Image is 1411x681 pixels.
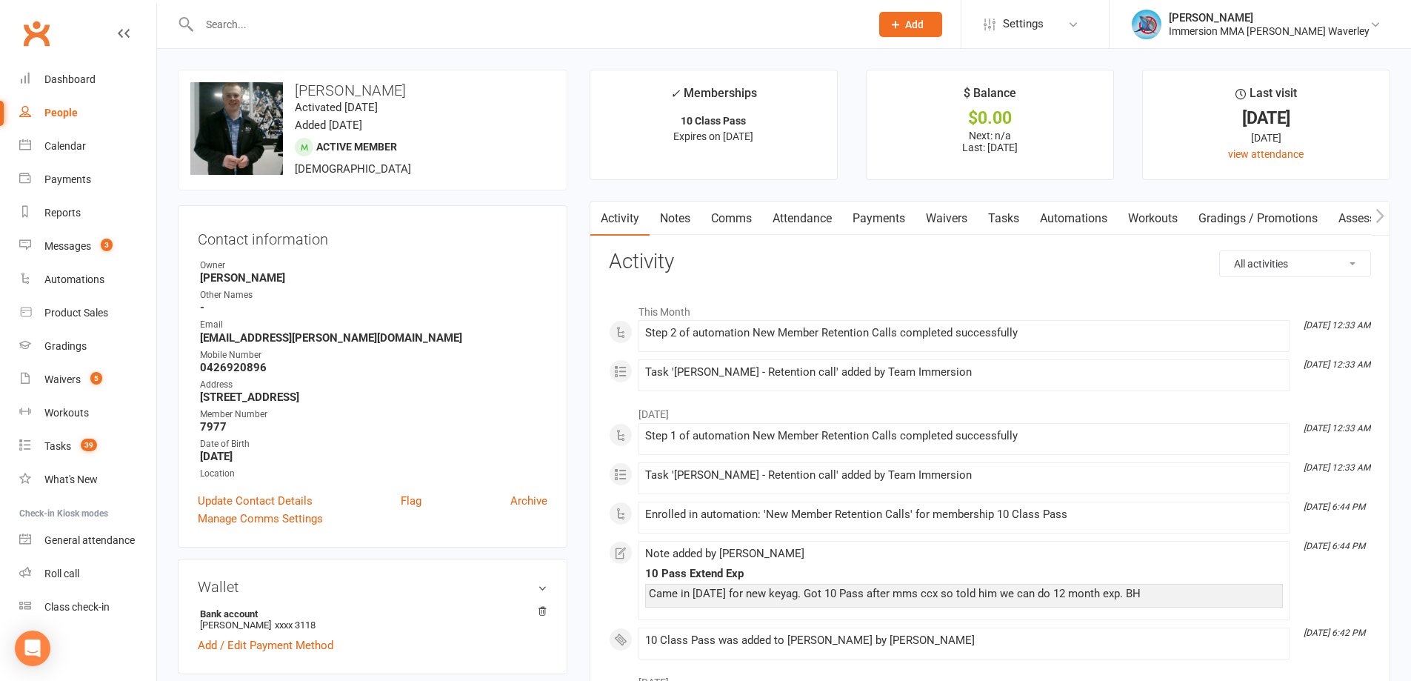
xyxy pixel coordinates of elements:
a: Attendance [762,202,842,236]
a: Workouts [1118,202,1188,236]
strong: [STREET_ADDRESS] [200,391,547,404]
div: 10 Class Pass was added to [PERSON_NAME] by [PERSON_NAME] [645,634,1283,647]
a: People [19,96,156,130]
span: Expires on [DATE] [673,130,753,142]
a: Archive [510,492,547,510]
a: Clubworx [18,15,55,52]
div: Location [200,467,547,481]
a: Waivers 5 [19,363,156,396]
strong: - [200,301,547,314]
strong: [DATE] [200,450,547,463]
div: Product Sales [44,307,108,319]
i: [DATE] 6:42 PM [1304,628,1365,638]
li: [PERSON_NAME] [198,606,547,633]
a: Activity [590,202,650,236]
div: Owner [200,259,547,273]
a: Comms [701,202,762,236]
a: Payments [842,202,915,236]
span: 3 [101,239,113,251]
h3: Wallet [198,579,547,595]
a: Flag [401,492,421,510]
i: [DATE] 12:33 AM [1304,359,1370,370]
a: view attendance [1228,148,1304,160]
div: Enrolled in automation: 'New Member Retention Calls' for membership 10 Class Pass [645,508,1283,521]
time: Added [DATE] [295,119,362,132]
a: Gradings [19,330,156,363]
i: [DATE] 6:44 PM [1304,502,1365,512]
i: [DATE] 12:33 AM [1304,462,1370,473]
div: Roll call [44,568,79,579]
div: Task '[PERSON_NAME] - Retention call' added by Team Immersion [645,366,1283,379]
div: Calendar [44,140,86,152]
a: Update Contact Details [198,492,313,510]
input: Search... [195,14,860,35]
div: Mobile Number [200,348,547,362]
a: Add / Edit Payment Method [198,637,333,654]
a: Automations [1030,202,1118,236]
div: Step 1 of automation New Member Retention Calls completed successfully [645,430,1283,442]
div: Messages [44,240,91,252]
button: Add [879,12,942,37]
a: Waivers [915,202,978,236]
strong: 0426920896 [200,361,547,374]
div: Last visit [1235,84,1297,110]
div: Immersion MMA [PERSON_NAME] Waverley [1169,24,1370,38]
i: [DATE] 12:33 AM [1304,320,1370,330]
div: [DATE] [1156,130,1376,146]
strong: [PERSON_NAME] [200,271,547,285]
div: Came in [DATE] for new keyag. Got 10 Pass after mms ccx so told him we can do 12 month exp. BH [649,588,1279,600]
a: Roll call [19,557,156,591]
li: [DATE] [609,399,1371,422]
div: Other Names [200,288,547,302]
span: [DEMOGRAPHIC_DATA] [295,162,411,176]
a: General attendance kiosk mode [19,524,156,557]
a: Tasks 39 [19,430,156,463]
a: Payments [19,163,156,196]
li: This Month [609,296,1371,320]
div: Note added by [PERSON_NAME] [645,548,1283,560]
div: Address [200,378,547,392]
div: [PERSON_NAME] [1169,11,1370,24]
a: Calendar [19,130,156,163]
div: Payments [44,173,91,185]
a: Messages 3 [19,230,156,263]
div: Automations [44,273,104,285]
strong: 10 Class Pass [681,115,746,127]
div: Memberships [670,84,757,111]
span: Settings [1003,7,1044,41]
strong: [EMAIL_ADDRESS][PERSON_NAME][DOMAIN_NAME] [200,331,547,345]
h3: Contact information [198,225,547,248]
a: Gradings / Promotions [1188,202,1328,236]
div: People [44,107,78,119]
div: Email [200,318,547,332]
span: xxxx 3118 [275,619,316,631]
span: 39 [81,439,97,451]
time: Activated [DATE] [295,101,378,114]
h3: [PERSON_NAME] [190,82,555,99]
h3: Activity [609,250,1371,273]
div: Task '[PERSON_NAME] - Retention call' added by Team Immersion [645,469,1283,482]
div: Member Number [200,408,547,422]
span: Active member [316,141,397,153]
strong: Bank account [200,608,540,619]
div: Class check-in [44,601,110,613]
i: ✓ [670,87,680,101]
a: Class kiosk mode [19,591,156,624]
img: thumb_image1698714326.png [1132,10,1161,39]
div: $ Balance [964,84,1016,110]
div: Reports [44,207,81,219]
div: Dashboard [44,73,96,85]
a: Manage Comms Settings [198,510,323,528]
strong: 7977 [200,420,547,433]
div: General attendance [44,534,135,546]
a: Dashboard [19,63,156,96]
a: Reports [19,196,156,230]
span: Add [905,19,924,30]
a: Automations [19,263,156,296]
a: Notes [650,202,701,236]
span: 5 [90,372,102,385]
div: Date of Birth [200,437,547,451]
div: Open Intercom Messenger [15,631,50,666]
div: Workouts [44,407,89,419]
div: Waivers [44,373,81,385]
